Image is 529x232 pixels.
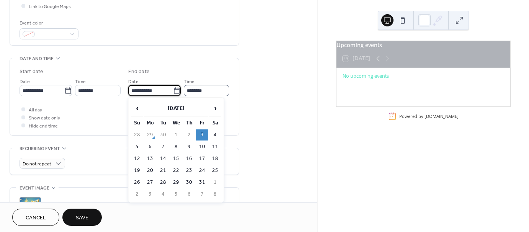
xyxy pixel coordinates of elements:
span: Date [20,78,30,86]
span: Event image [20,184,49,192]
td: 5 [170,189,182,200]
td: 28 [157,177,169,188]
button: Cancel [12,209,59,226]
td: 6 [144,141,156,152]
td: 3 [196,129,208,141]
td: 14 [157,153,169,164]
span: Time [75,78,86,86]
span: Show date only [29,114,60,122]
td: 30 [183,177,195,188]
td: 23 [183,165,195,176]
td: 8 [209,189,221,200]
span: Save [76,214,88,222]
span: Date [128,78,139,86]
td: 5 [131,141,143,152]
th: Sa [209,118,221,129]
a: [DOMAIN_NAME] [425,113,459,119]
th: We [170,118,182,129]
div: Start date [20,68,43,76]
div: Powered by [399,113,459,119]
td: 12 [131,153,143,164]
td: 18 [209,153,221,164]
td: 11 [209,141,221,152]
td: 26 [131,177,143,188]
button: Save [62,209,102,226]
th: Th [183,118,195,129]
td: 7 [157,141,169,152]
td: 15 [170,153,182,164]
div: Event color [20,19,77,27]
td: 1 [170,129,182,141]
span: Link to Google Maps [29,3,71,11]
td: 2 [183,129,195,141]
td: 29 [170,177,182,188]
span: Cancel [26,214,46,222]
td: 6 [183,189,195,200]
td: 21 [157,165,169,176]
td: 4 [209,129,221,141]
td: 4 [157,189,169,200]
td: 27 [144,177,156,188]
td: 22 [170,165,182,176]
td: 24 [196,165,208,176]
td: 9 [183,141,195,152]
span: › [209,101,221,116]
td: 1 [209,177,221,188]
td: 7 [196,189,208,200]
span: Time [184,78,194,86]
td: 28 [131,129,143,141]
td: 30 [157,129,169,141]
span: Recurring event [20,145,60,153]
td: 3 [144,189,156,200]
td: 29 [144,129,156,141]
td: 25 [209,165,221,176]
div: Upcoming events [336,41,510,49]
th: Mo [144,118,156,129]
span: ‹ [131,101,143,116]
div: No upcoming events [343,73,504,79]
span: Do not repeat [23,160,51,168]
th: [DATE] [144,100,208,117]
td: 20 [144,165,156,176]
div: End date [128,68,150,76]
td: 2 [131,189,143,200]
span: All day [29,106,42,114]
td: 17 [196,153,208,164]
td: 31 [196,177,208,188]
td: 16 [183,153,195,164]
td: 10 [196,141,208,152]
th: Tu [157,118,169,129]
span: Date and time [20,55,54,63]
th: Su [131,118,143,129]
td: 8 [170,141,182,152]
td: 19 [131,165,143,176]
th: Fr [196,118,208,129]
td: 13 [144,153,156,164]
div: ; [20,197,41,219]
span: Hide end time [29,122,58,130]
